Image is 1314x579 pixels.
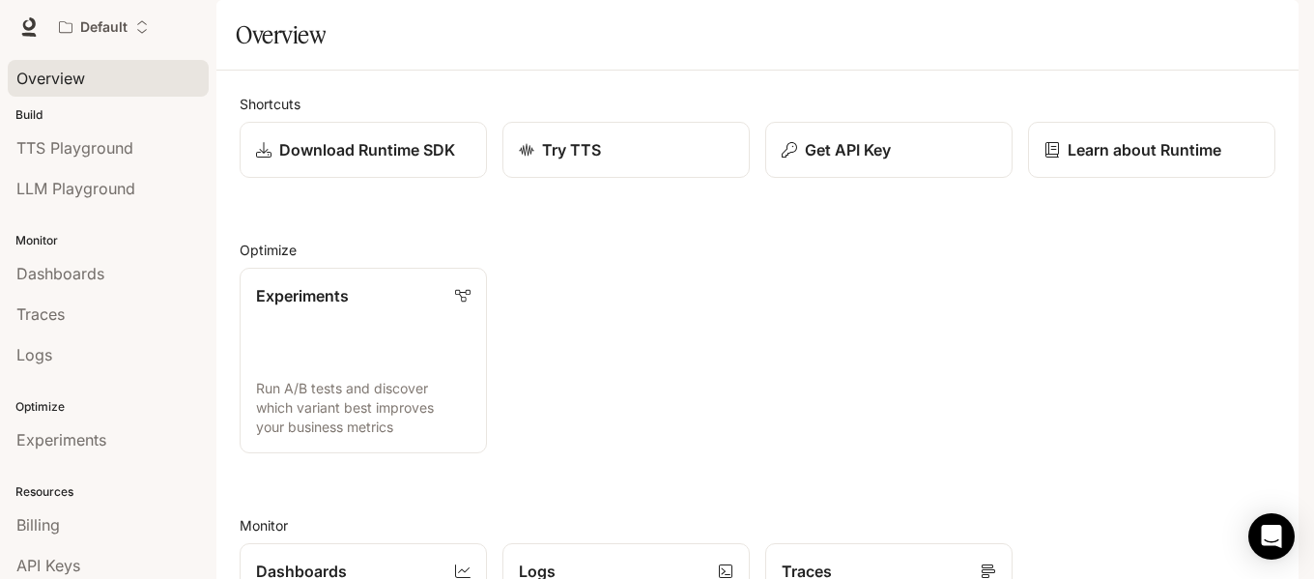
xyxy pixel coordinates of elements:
[1068,138,1221,161] p: Learn about Runtime
[542,138,601,161] p: Try TTS
[80,19,128,36] p: Default
[256,379,471,437] p: Run A/B tests and discover which variant best improves your business metrics
[1028,122,1275,178] a: Learn about Runtime
[240,94,1275,114] h2: Shortcuts
[765,122,1013,178] button: Get API Key
[240,122,487,178] a: Download Runtime SDK
[240,268,487,453] a: ExperimentsRun A/B tests and discover which variant best improves your business metrics
[240,240,1275,260] h2: Optimize
[1248,513,1295,560] div: Open Intercom Messenger
[256,284,349,307] p: Experiments
[279,138,455,161] p: Download Runtime SDK
[50,8,157,46] button: Open workspace menu
[236,15,326,54] h1: Overview
[805,138,891,161] p: Get API Key
[502,122,750,178] a: Try TTS
[240,515,1275,536] h2: Monitor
